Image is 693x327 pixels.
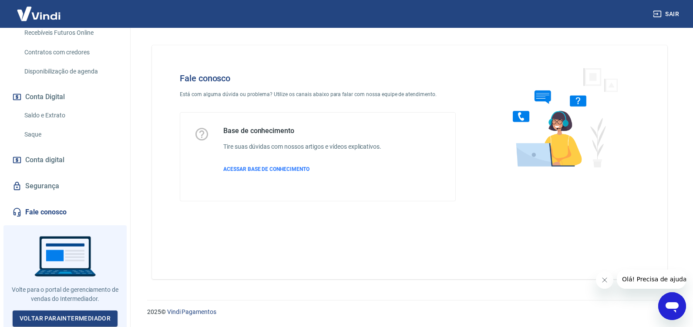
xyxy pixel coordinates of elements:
a: Conta digital [10,150,120,170]
img: Vindi [10,0,67,27]
span: Conta digital [25,154,64,166]
p: 2025 © [147,307,672,317]
span: ACESSAR BASE DE CONHECIMENTO [223,166,309,172]
a: Vindi Pagamentos [167,308,216,315]
h5: Base de conhecimento [223,127,381,135]
p: Está com alguma dúvida ou problema? Utilize os canais abaixo para falar com nossa equipe de atend... [180,90,456,98]
a: Fale conosco [10,203,120,222]
button: Conta Digital [10,87,120,107]
iframe: Botão para abrir a janela de mensagens [658,292,686,320]
a: ACESSAR BASE DE CONHECIMENTO [223,165,381,173]
a: Saldo e Extrato [21,107,120,124]
a: Voltar paraIntermediador [13,310,118,327]
a: Disponibilização de agenda [21,63,120,80]
img: Fale conosco [495,59,628,175]
a: Recebíveis Futuros Online [21,24,120,42]
iframe: Fechar mensagem [596,271,613,289]
a: Saque [21,126,120,143]
a: Contratos com credores [21,43,120,61]
h4: Fale conosco [180,73,456,83]
button: Sair [651,6,683,22]
iframe: Mensagem da empresa [617,270,686,289]
h6: Tire suas dúvidas com nossos artigos e vídeos explicativos. [223,142,381,151]
a: Segurança [10,177,120,196]
span: Olá! Precisa de ajuda? [5,6,73,13]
